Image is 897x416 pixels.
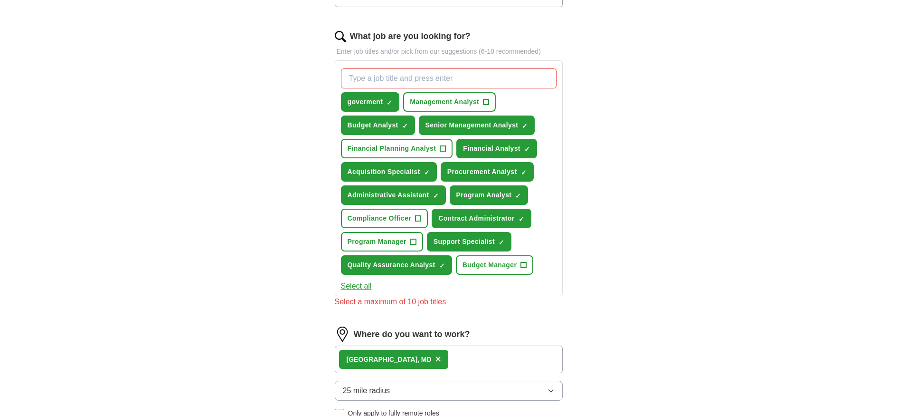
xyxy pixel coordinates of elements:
[524,145,530,153] span: ✓
[348,167,420,177] span: Acquisition Specialist
[419,116,535,135] button: Senior Management Analyst✓
[341,92,400,112] button: goverment✓
[348,144,436,154] span: Financial Planning Analyst
[341,68,557,88] input: Type a job title and press enter
[347,355,432,365] div: , MD
[341,185,446,205] button: Administrative Assistant✓
[335,327,350,342] img: location.png
[456,190,512,200] span: Program Analyst
[519,215,524,223] span: ✓
[402,122,408,130] span: ✓
[424,169,430,176] span: ✓
[441,162,534,182] button: Procurement Analyst✓
[522,122,528,130] span: ✓
[341,281,372,292] button: Select all
[341,209,428,228] button: Compliance Officer
[387,99,392,106] span: ✓
[427,232,511,252] button: Support Specialist✓
[434,237,495,247] span: Support Specialist
[463,144,520,154] span: Financial Analyst
[410,97,479,107] span: Management Analyst
[348,260,435,270] span: Quality Assurance Analyst
[438,213,514,223] span: Contract Administrator
[341,232,423,252] button: Program Manager
[432,209,531,228] button: Contract Administrator✓
[343,385,390,397] span: 25 mile radius
[463,260,517,270] span: Budget Manager
[335,381,563,401] button: 25 mile radius
[348,213,412,223] span: Compliance Officer
[521,169,527,176] span: ✓
[348,190,429,200] span: Administrative Assistant
[435,352,441,367] button: ×
[439,262,445,270] span: ✓
[499,239,504,246] span: ✓
[456,255,534,275] button: Budget Manager
[341,116,415,135] button: Budget Analyst✓
[341,255,452,275] button: Quality Assurance Analyst✓
[515,192,521,200] span: ✓
[348,237,406,247] span: Program Manager
[425,120,519,130] span: Senior Management Analyst
[347,356,418,363] strong: [GEOGRAPHIC_DATA]
[335,47,563,57] p: Enter job titles and/or pick from our suggestions (6-10 recommended)
[341,139,453,158] button: Financial Planning Analyst
[450,185,529,205] button: Program Analyst✓
[350,30,471,43] label: What job are you looking for?
[456,139,537,158] button: Financial Analyst✓
[335,296,563,308] div: Select a maximum of 10 job titles
[403,92,496,112] button: Management Analyst
[354,328,470,341] label: Where do you want to work?
[433,192,439,200] span: ✓
[348,97,383,107] span: goverment
[435,354,441,364] span: ×
[447,167,517,177] span: Procurement Analyst
[341,162,437,182] button: Acquisition Specialist✓
[335,31,346,42] img: search.png
[348,120,398,130] span: Budget Analyst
